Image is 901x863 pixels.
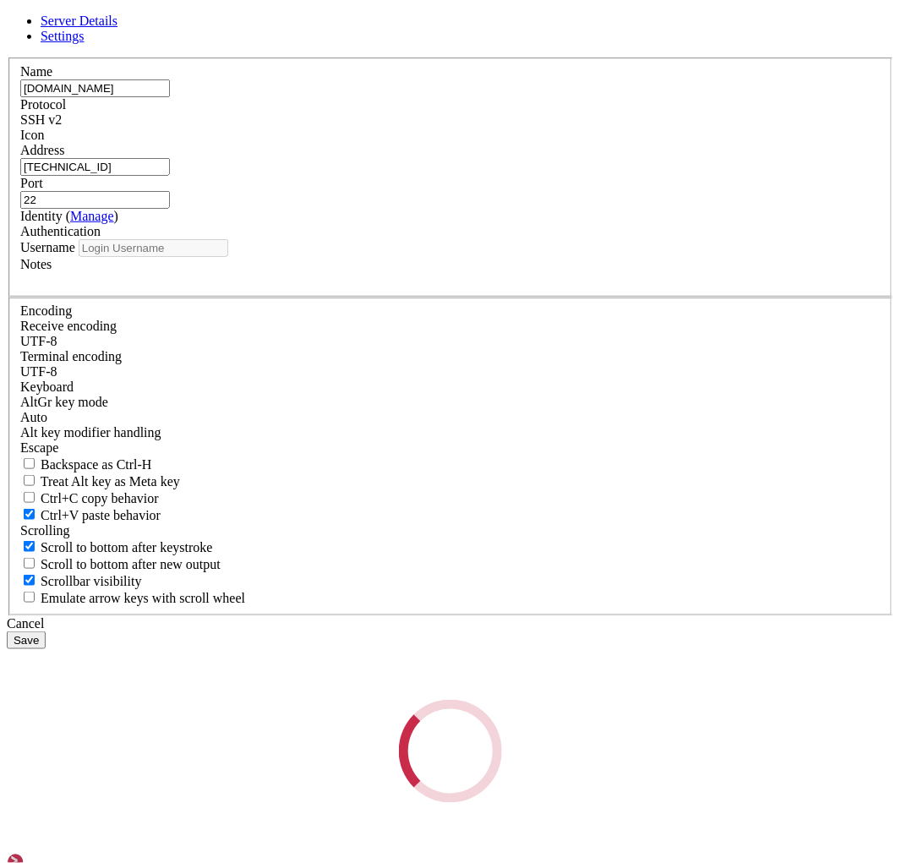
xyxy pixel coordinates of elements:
[20,457,152,472] label: If true, the backspace should send BS ('\x08', aka ^H). Otherwise the backspace key should send '...
[20,176,43,190] label: Port
[20,143,64,157] label: Address
[70,209,114,223] a: Manage
[20,158,170,176] input: Host Name or IP
[20,574,142,588] label: The vertical scrollbar mode.
[20,319,117,333] label: Set the expected encoding for data received from the host. If the encodings do not match, visual ...
[20,440,881,456] div: Escape
[24,492,35,503] input: Ctrl+C copy behavior
[41,557,221,571] span: Scroll to bottom after new output
[20,224,101,238] label: Authentication
[20,349,122,363] label: The default terminal encoding. ISO-2022 enables character map translations (like graphics maps). ...
[20,64,52,79] label: Name
[20,491,159,505] label: Ctrl-C copies if true, send ^C to host if false. Ctrl-Shift-C sends ^C to host if true, copies if...
[66,209,118,223] span: ( )
[24,475,35,486] input: Treat Alt key as Meta key
[20,364,57,379] span: UTF-8
[7,631,46,649] button: Save
[24,592,35,603] input: Emulate arrow keys with scroll wheel
[20,364,881,380] div: UTF-8
[41,508,161,522] span: Ctrl+V paste behavior
[79,239,228,257] input: Login Username
[24,541,35,552] input: Scroll to bottom after keystroke
[20,303,72,318] label: Encoding
[20,410,47,424] span: Auto
[41,491,159,505] span: Ctrl+C copy behavior
[20,557,221,571] label: Scroll to bottom after new output.
[20,508,161,522] label: Ctrl+V pastes if true, sends ^V to host if false. Ctrl+Shift+V sends ^V to host if true, pastes i...
[20,380,74,394] label: Keyboard
[41,457,152,472] span: Backspace as Ctrl-H
[20,112,881,128] div: SSH v2
[399,700,502,803] div: Loading...
[24,509,35,520] input: Ctrl+V paste behavior
[24,458,35,469] input: Backspace as Ctrl-H
[7,616,894,631] div: Cancel
[20,191,170,209] input: Port Number
[24,575,35,586] input: Scrollbar visibility
[41,29,85,43] a: Settings
[20,257,52,271] label: Notes
[20,334,881,349] div: UTF-8
[41,474,180,489] span: Treat Alt key as Meta key
[24,558,35,569] input: Scroll to bottom after new output
[20,440,58,455] span: Escape
[41,591,245,605] span: Emulate arrow keys with scroll wheel
[20,240,75,254] label: Username
[20,591,245,605] label: When using the alternative screen buffer, and DECCKM (Application Cursor Keys) is active, mouse w...
[20,523,70,538] label: Scrolling
[41,14,117,28] a: Server Details
[20,410,881,425] div: Auto
[41,574,142,588] span: Scrollbar visibility
[20,540,213,554] label: Whether to scroll to the bottom on any keystroke.
[20,395,108,409] label: Set the expected encoding for data received from the host. If the encodings do not match, visual ...
[41,540,213,554] span: Scroll to bottom after keystroke
[20,128,44,142] label: Icon
[20,97,66,112] label: Protocol
[20,334,57,348] span: UTF-8
[20,112,62,127] span: SSH v2
[20,474,180,489] label: Whether the Alt key acts as a Meta key or as a distinct Alt key.
[20,79,170,97] input: Server Name
[20,209,118,223] label: Identity
[20,425,161,440] label: Controls how the Alt key is handled. Escape: Send an ESC prefix. 8-Bit: Add 128 to the typed char...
